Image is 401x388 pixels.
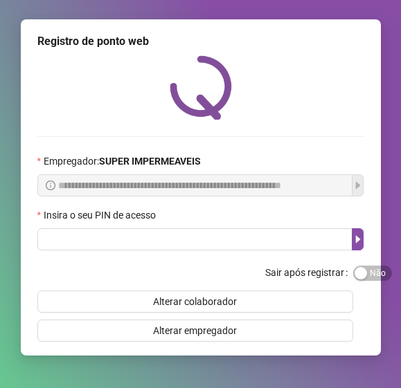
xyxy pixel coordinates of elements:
[37,207,165,223] label: Insira o seu PIN de acesso
[353,234,364,245] span: caret-right
[37,320,353,342] button: Alterar empregador
[46,181,55,190] span: info-circle
[37,290,353,313] button: Alterar colaborador
[153,323,237,338] span: Alterar empregador
[153,294,237,309] span: Alterar colaborador
[265,261,353,284] label: Sair após registrar
[99,156,201,167] strong: SUPER IMPERMEAVEIS
[170,55,232,120] img: QRPoint
[37,33,364,50] div: Registro de ponto web
[44,154,201,169] span: Empregador :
